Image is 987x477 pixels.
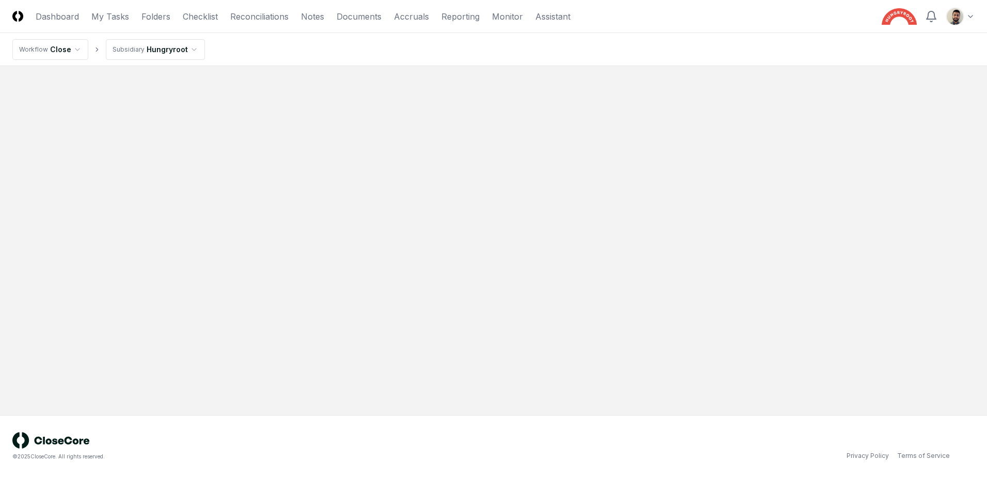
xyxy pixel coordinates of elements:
[12,39,205,60] nav: breadcrumb
[141,10,170,23] a: Folders
[183,10,218,23] a: Checklist
[535,10,570,23] a: Assistant
[19,45,48,54] div: Workflow
[113,45,145,54] div: Subsidiary
[36,10,79,23] a: Dashboard
[12,453,494,460] div: © 2025 CloseCore. All rights reserved.
[12,432,90,449] img: logo
[91,10,129,23] a: My Tasks
[301,10,324,23] a: Notes
[847,451,889,460] a: Privacy Policy
[897,451,950,460] a: Terms of Service
[337,10,381,23] a: Documents
[12,11,23,22] img: Logo
[441,10,480,23] a: Reporting
[394,10,429,23] a: Accruals
[492,10,523,23] a: Monitor
[947,8,963,25] img: d09822cc-9b6d-4858-8d66-9570c114c672_214030b4-299a-48fd-ad93-fc7c7aef54c6.png
[882,8,917,25] img: Hungryroot logo
[230,10,289,23] a: Reconciliations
